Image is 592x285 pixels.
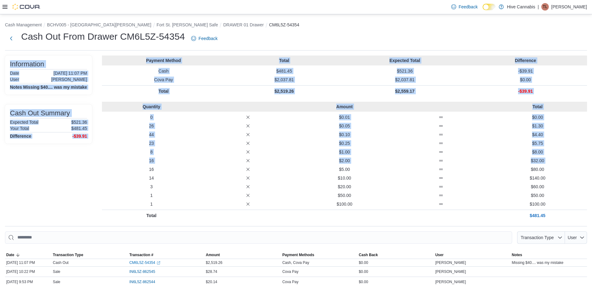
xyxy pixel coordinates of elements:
p: $0.00 [466,77,585,83]
span: $28.74 [206,269,217,274]
p: $50.00 [490,192,585,198]
p: $100.00 [297,201,392,207]
h4: Missing $40.... was my mistake [23,85,87,90]
p: $140.00 [490,175,585,181]
p: -$39.91 [466,88,585,94]
button: Cash Back [358,251,434,259]
p: 16 [104,158,199,164]
p: $60.00 [490,184,585,190]
h6: User [10,77,19,82]
p: $50.00 [297,192,392,198]
p: $0.05 [297,123,392,129]
svg: External link [157,261,160,265]
span: IN6L5Z-862545 [129,269,155,274]
p: $10.00 [297,175,392,181]
input: This is a search bar. As you type, the results lower in the page will automatically filter. [5,231,512,244]
p: 26 [104,123,199,129]
p: $521.36 [71,120,87,125]
p: $80.00 [490,166,585,172]
p: $1.00 [297,149,392,155]
p: -$39.91 [466,68,585,74]
p: $0.10 [297,131,392,138]
p: $2,559.17 [346,88,464,94]
nav: An example of EuiBreadcrumbs [5,22,587,29]
h6: Date [10,71,19,76]
p: Quantity [104,104,199,110]
p: 1 [104,201,199,207]
div: Cova Pay [282,279,298,284]
p: 3 [104,184,199,190]
p: 23 [104,140,199,146]
p: Cash [104,68,223,74]
button: Amount [204,251,281,259]
a: Feedback [449,1,480,13]
button: Transaction Type [52,251,128,259]
div: Terri-Lynn Hillier [541,3,549,11]
h3: Information [10,60,44,68]
p: 1 [104,192,199,198]
span: Amount [206,252,220,257]
p: Cova Pay [104,77,223,83]
span: User [568,235,577,240]
span: $0.00 [359,269,368,274]
p: Sale [53,269,60,274]
p: Sale [53,279,60,284]
p: $2.00 [297,158,392,164]
button: BCHV005 - [GEOGRAPHIC_DATA][PERSON_NAME] [47,22,151,27]
p: $0.01 [297,114,392,120]
button: CM6L5Z-54354 [269,22,299,27]
button: Transaction Type [517,231,565,244]
button: User [434,251,511,259]
p: Cash Out [53,260,69,265]
span: User [435,252,444,257]
span: $0.00 [359,260,368,265]
span: [PERSON_NAME] [435,260,466,265]
h6: Your Total [10,126,29,131]
p: $1.30 [490,123,585,129]
span: Missing $40.... was my mistake [512,260,563,265]
span: Transaction Type [521,235,554,240]
span: [PERSON_NAME] [435,279,466,284]
p: | [538,3,539,11]
p: Difference [466,57,585,64]
a: CM6L5Z-54354External link [129,260,160,265]
p: $481.45 [71,126,87,131]
button: Payment Methods [281,251,357,259]
p: $521.36 [346,68,464,74]
p: Total [225,57,343,64]
p: $2,037.81 [346,77,464,83]
h4: -$39.91 [72,134,87,139]
button: Fort St. [PERSON_NAME] Safe [157,22,218,27]
p: Expected Total [346,57,464,64]
button: Next [5,32,17,45]
p: Amount [297,104,392,110]
p: Total [104,212,199,219]
p: [PERSON_NAME] [51,77,87,82]
p: [PERSON_NAME] [551,3,587,11]
p: $0.25 [297,140,392,146]
span: Dark Mode [483,10,483,11]
span: Notes [512,252,522,257]
span: Transaction # [129,252,153,257]
p: Total [490,104,585,110]
img: Cova [12,4,40,10]
p: $32.00 [490,158,585,164]
p: Hive Cannabis [507,3,535,11]
p: $4.40 [490,131,585,138]
h4: Notes [10,85,22,90]
span: $20.14 [206,279,217,284]
p: $0.00 [490,114,585,120]
p: $2,037.81 [225,77,343,83]
p: $481.45 [490,212,585,219]
p: 16 [104,166,199,172]
span: Feedback [459,4,478,10]
button: DRAWER 01 Drawer [223,22,264,27]
h4: Difference [10,134,31,139]
p: [DATE] 11:07 PM [53,71,87,76]
button: Notes [511,251,587,259]
button: Transaction # [128,251,204,259]
span: Payment Methods [282,252,314,257]
p: Payment Method [104,57,223,64]
p: 8 [104,149,199,155]
p: $2,519.26 [225,88,343,94]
